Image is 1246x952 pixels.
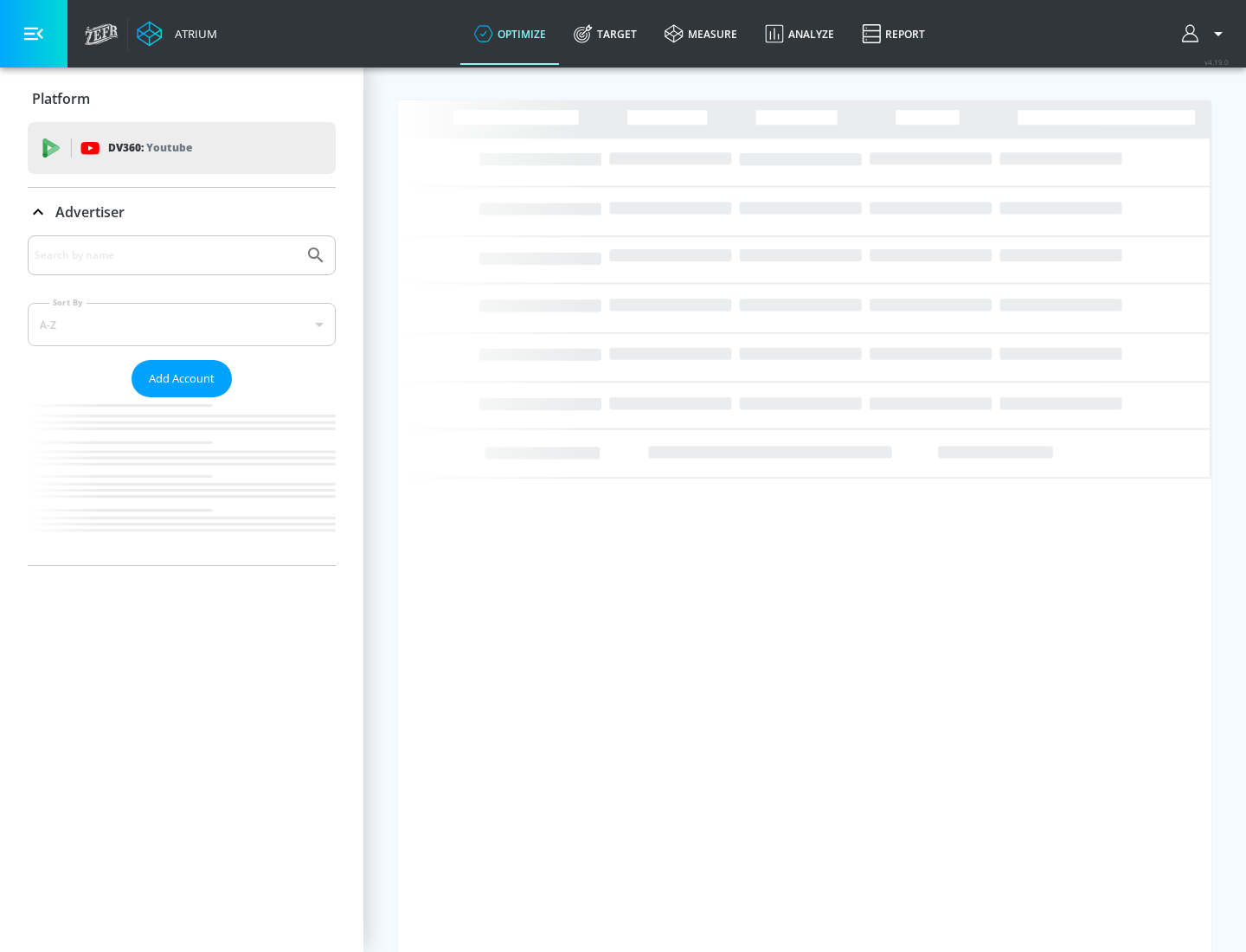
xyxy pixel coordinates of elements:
div: Platform [28,74,336,123]
button: Add Account [132,360,232,397]
a: measure [651,3,751,65]
p: Platform [32,89,90,108]
input: Search by name [35,244,297,267]
div: Atrium [168,26,217,42]
div: DV360: Youtube [28,122,336,174]
p: DV360: [108,138,192,158]
div: A-Z [28,303,336,346]
div: Advertiser [28,188,336,236]
a: Analyze [751,3,848,65]
nav: list of Advertiser [28,397,336,565]
div: Advertiser [28,235,336,565]
a: Target [560,3,651,65]
a: optimize [460,3,560,65]
p: Advertiser [55,203,125,222]
span: v 4.19.0 [1204,57,1229,67]
span: Add Account [149,369,215,389]
a: Report [848,3,939,65]
label: Sort By [49,297,87,308]
a: Atrium [137,21,217,47]
p: Youtube [146,138,192,157]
